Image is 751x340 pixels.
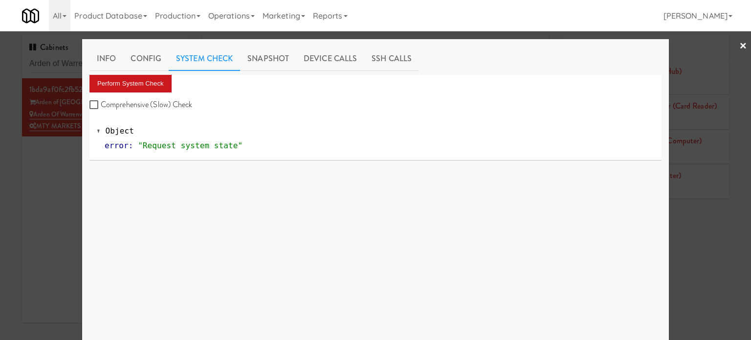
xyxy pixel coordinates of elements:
span: Object [106,126,134,136]
a: System Check [169,46,240,71]
a: Device Calls [296,46,364,71]
a: SSH Calls [364,46,419,71]
label: Comprehensive (Slow) Check [89,97,193,112]
a: Config [123,46,169,71]
a: × [739,31,747,62]
button: Perform System Check [89,75,172,92]
span: : [129,141,133,150]
input: Comprehensive (Slow) Check [89,101,101,109]
span: "Request system state" [138,141,243,150]
span: error [105,141,129,150]
a: Snapshot [240,46,296,71]
img: Micromart [22,7,39,24]
a: Info [89,46,123,71]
